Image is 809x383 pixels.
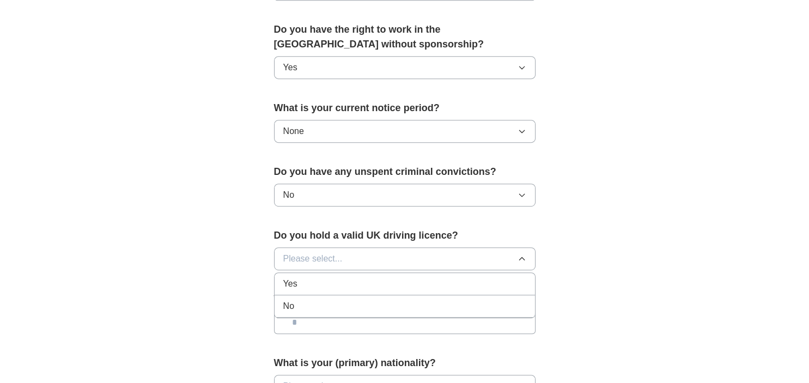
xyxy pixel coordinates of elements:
span: No [283,300,294,313]
span: Yes [283,277,297,290]
label: Do you have the right to work in the [GEOGRAPHIC_DATA] without sponsorship? [274,22,536,52]
button: Please select... [274,247,536,270]
span: Please select... [283,252,343,265]
span: Yes [283,61,297,74]
label: Do you have any unspent criminal convictions? [274,165,536,179]
label: Do you hold a valid UK driving licence? [274,228,536,243]
button: None [274,120,536,143]
button: No [274,184,536,206]
label: What is your current notice period? [274,101,536,115]
span: No [283,189,294,202]
button: Yes [274,56,536,79]
label: What is your (primary) nationality? [274,356,536,370]
span: None [283,125,304,138]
